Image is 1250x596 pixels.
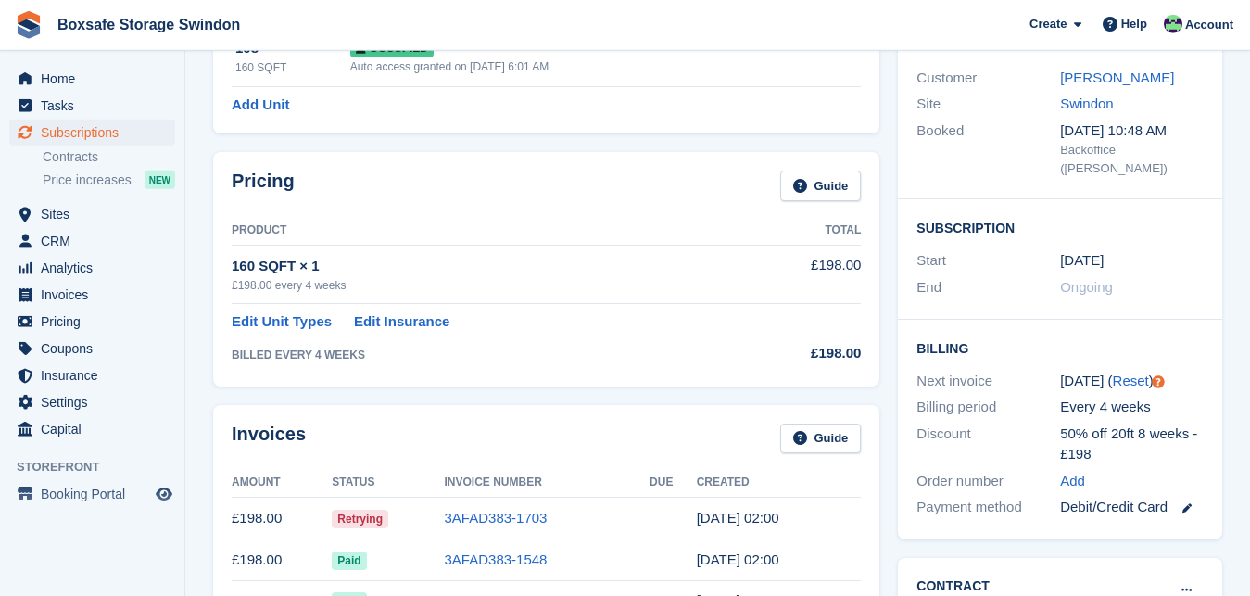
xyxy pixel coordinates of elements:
a: menu [9,201,175,227]
a: Boxsafe Storage Swindon [50,9,247,40]
span: Booking Portal [41,481,152,507]
div: Order number [916,471,1060,492]
a: Contracts [43,148,175,166]
span: CRM [41,228,152,254]
th: Product [232,216,743,246]
div: 160 SQFT [235,59,350,76]
div: £198.00 [743,343,861,364]
a: menu [9,120,175,146]
div: Discount [916,424,1060,465]
div: 50% off 20ft 8 weeks - £198 [1060,424,1204,465]
h2: Billing [916,338,1204,357]
a: menu [9,228,175,254]
a: menu [9,336,175,361]
span: Paid [332,552,366,570]
a: menu [9,93,175,119]
a: Swindon [1060,95,1114,111]
span: Subscriptions [41,120,152,146]
span: Insurance [41,362,152,388]
a: menu [9,282,175,308]
time: 2025-08-16 01:00:52 UTC [697,510,779,526]
div: Tooltip anchor [1150,374,1167,390]
span: Sites [41,201,152,227]
th: Status [332,468,444,498]
span: Ongoing [1060,279,1113,295]
span: Create [1029,15,1067,33]
a: Add [1060,471,1085,492]
div: £198.00 every 4 weeks [232,277,743,294]
a: menu [9,309,175,335]
a: Price increases NEW [43,170,175,190]
div: Debit/Credit Card [1060,497,1204,518]
a: menu [9,255,175,281]
div: Next invoice [916,371,1060,392]
time: 2025-03-01 01:00:00 UTC [1060,250,1104,272]
th: Due [650,468,697,498]
span: Retrying [332,510,388,528]
span: Analytics [41,255,152,281]
div: Every 4 weeks [1060,397,1204,418]
h2: Contract [916,577,990,596]
span: Storefront [17,458,184,476]
a: Guide [780,171,862,201]
td: £198.00 [743,245,861,303]
th: Total [743,216,861,246]
div: Site [916,94,1060,115]
span: Invoices [41,282,152,308]
a: menu [9,389,175,415]
div: Billing period [916,397,1060,418]
div: [DATE] ( ) [1060,371,1204,392]
a: Preview store [153,483,175,505]
h2: Subscription [916,218,1204,236]
td: £198.00 [232,539,332,581]
th: Invoice Number [445,468,650,498]
h2: Invoices [232,424,306,454]
a: Add Unit [232,95,289,116]
div: BILLED EVERY 4 WEEKS [232,347,743,363]
a: Edit Insurance [354,311,449,333]
div: Booked [916,120,1060,178]
time: 2025-07-19 01:00:36 UTC [697,552,779,567]
span: Price increases [43,171,132,189]
div: NEW [145,171,175,189]
a: 3AFAD383-1548 [445,552,548,567]
span: Coupons [41,336,152,361]
div: End [916,277,1060,298]
a: menu [9,481,175,507]
td: £198.00 [232,498,332,539]
span: Help [1121,15,1147,33]
div: Payment method [916,497,1060,518]
div: [DATE] 10:48 AM [1060,120,1204,142]
a: [PERSON_NAME] [1060,70,1174,85]
img: Kim Virabi [1164,15,1182,33]
th: Amount [232,468,332,498]
span: Tasks [41,93,152,119]
div: Customer [916,68,1060,89]
a: Reset [1113,373,1149,388]
span: Home [41,66,152,92]
a: 3AFAD383-1703 [445,510,548,526]
a: menu [9,66,175,92]
a: menu [9,362,175,388]
div: Auto access granted on [DATE] 6:01 AM [350,58,778,75]
span: Account [1185,16,1233,34]
a: Guide [780,424,862,454]
div: 160 SQFT × 1 [232,256,743,277]
th: Created [697,468,862,498]
span: Settings [41,389,152,415]
h2: Pricing [232,171,295,201]
span: Capital [41,416,152,442]
a: Edit Unit Types [232,311,332,333]
a: menu [9,416,175,442]
span: Pricing [41,309,152,335]
div: Backoffice ([PERSON_NAME]) [1060,141,1204,177]
div: Start [916,250,1060,272]
img: stora-icon-8386f47178a22dfd0bd8f6a31ec36ba5ce8667c1dd55bd0f319d3a0aa187defe.svg [15,11,43,39]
